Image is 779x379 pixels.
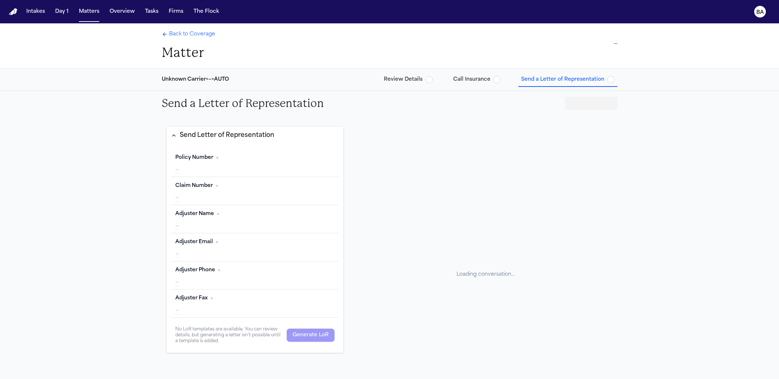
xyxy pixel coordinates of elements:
h1: Matter [162,45,215,61]
span: Adjuster Fax [175,295,208,302]
span: Review Details [384,76,423,83]
span: Policy Number [175,154,213,161]
span: — [175,252,179,257]
span: No citation [211,297,213,299]
div: Adjuster Fax (required) [171,290,339,318]
div: Adjuster Name (required) [171,205,339,233]
span: No LoR templates are available. You can review details, but generating a letter isn’t possible un... [175,326,284,344]
a: Back to Coverage [162,31,215,38]
button: Call Insurance [450,73,504,86]
button: Intakes [23,5,48,18]
span: — [175,167,179,173]
div: Adjuster Phone (required) [171,261,339,290]
span: Send a Letter of Representation [521,76,604,83]
a: Home [9,8,18,15]
div: Claim Number (required) [171,177,339,205]
div: — [337,39,618,48]
button: Review Details [381,73,436,86]
button: Send a Letter of Representation [518,73,618,86]
button: Tasks [142,5,161,18]
button: Send Letter of Representation [167,126,344,145]
span: Claim Number [175,182,213,189]
span: No citation [217,213,219,215]
span: No citation [216,241,218,243]
span: Adjuster Name [175,210,214,218]
button: The Flock [191,5,222,18]
div: Adjuster Email (required) [171,233,339,261]
img: Finch Logo [9,8,18,15]
h2: Send a Letter of Representation [162,97,324,110]
span: No citation [216,157,218,159]
span: No citation [216,185,218,187]
span: — [175,280,179,285]
span: Adjuster Phone [175,267,215,274]
span: Back to Coverage [169,31,215,38]
button: Day 1 [52,5,72,18]
span: — [175,223,179,229]
button: Overview [107,5,138,18]
div: Policy Number (required) [171,149,339,177]
span: — [175,195,179,201]
span: — [175,308,179,313]
span: Adjuster Email [175,238,213,246]
button: Firms [166,5,186,18]
div: Send Letter of Representation [180,131,274,140]
span: No citation [218,269,220,271]
button: Matters [76,5,102,18]
span: Call Insurance [453,76,490,83]
text: BA [756,10,764,15]
div: Unknown Carrier • — • AUTO [162,76,229,83]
